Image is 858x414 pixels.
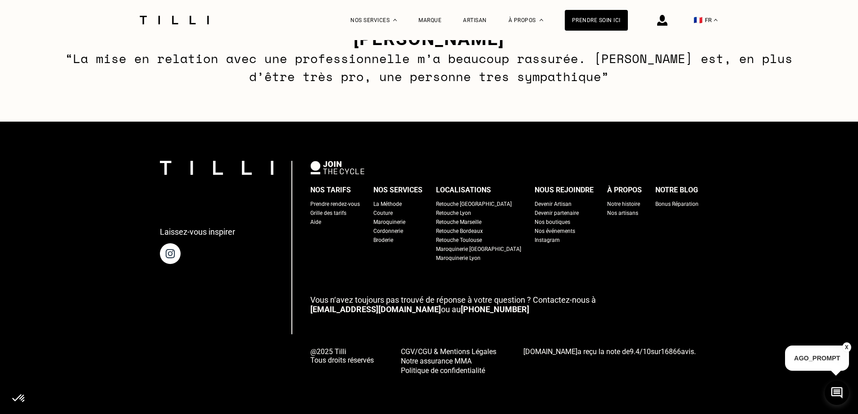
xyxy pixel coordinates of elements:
span: / [630,347,651,356]
img: Menu déroulant [393,19,397,21]
img: logo Join The Cycle [310,161,364,174]
a: Notre histoire [607,200,640,209]
a: Marque [418,17,441,23]
div: Notre blog [655,183,698,197]
span: a reçu la note de sur avis. [523,347,696,356]
span: Notre assurance MMA [401,357,472,365]
a: Instagram [535,236,560,245]
a: Politique de confidentialité [401,365,496,375]
button: X [842,342,851,352]
a: Prendre rendez-vous [310,200,360,209]
span: 10 [643,347,651,356]
div: Localisations [436,183,491,197]
div: Nos tarifs [310,183,351,197]
span: 🇫🇷 [694,16,703,24]
p: ou au [310,295,699,314]
div: Nos services [373,183,422,197]
span: Vous n‘avez toujours pas trouvé de réponse à votre question ? Contactez-nous à [310,295,596,305]
a: Broderie [373,236,393,245]
a: Retouche Marseille [436,218,481,227]
a: Nos artisans [607,209,638,218]
span: Tous droits réservés [310,356,374,364]
a: Devenir partenaire [535,209,579,218]
span: 9.4 [630,347,640,356]
a: Cordonnerie [373,227,403,236]
img: menu déroulant [714,19,717,21]
img: Menu déroulant à propos [540,19,543,21]
span: [DOMAIN_NAME] [523,347,577,356]
a: Nos événements [535,227,575,236]
a: Maroquinerie [GEOGRAPHIC_DATA] [436,245,521,254]
span: Politique de confidentialité [401,366,485,375]
div: À propos [607,183,642,197]
a: [PHONE_NUMBER] [461,305,529,314]
a: Maroquinerie [373,218,405,227]
p: AGO_PROMPT [785,346,849,371]
a: Retouche Toulouse [436,236,482,245]
img: Logo du service de couturière Tilli [136,16,212,24]
a: Notre assurance MMA [401,356,496,365]
a: Couture [373,209,393,218]
img: logo Tilli [160,161,273,175]
a: Artisan [463,17,487,23]
a: Retouche [GEOGRAPHIC_DATA] [436,200,512,209]
img: page instagram de Tilli une retoucherie à domicile [160,243,181,264]
a: Maroquinerie Lyon [436,254,481,263]
div: Nous rejoindre [535,183,594,197]
a: Grille des tarifs [310,209,346,218]
img: icône connexion [657,15,667,26]
p: Laissez-vous inspirer [160,227,235,237]
a: CGV/CGU & Mentions Légales [401,346,496,356]
a: Bonus Réparation [655,200,699,209]
p: “La mise en relation avec une professionnelle m’a beaucoup rassurée. [PERSON_NAME] est, en plus d... [61,50,797,86]
a: Aide [310,218,321,227]
a: Retouche Lyon [436,209,471,218]
a: Devenir Artisan [535,200,572,209]
a: La Méthode [373,200,402,209]
a: [EMAIL_ADDRESS][DOMAIN_NAME] [310,305,441,314]
a: Nos boutiques [535,218,570,227]
span: 16866 [661,347,681,356]
span: CGV/CGU & Mentions Légales [401,347,496,356]
a: Retouche Bordeaux [436,227,483,236]
span: @2025 Tilli [310,347,374,356]
a: Prendre soin ici [565,10,628,31]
